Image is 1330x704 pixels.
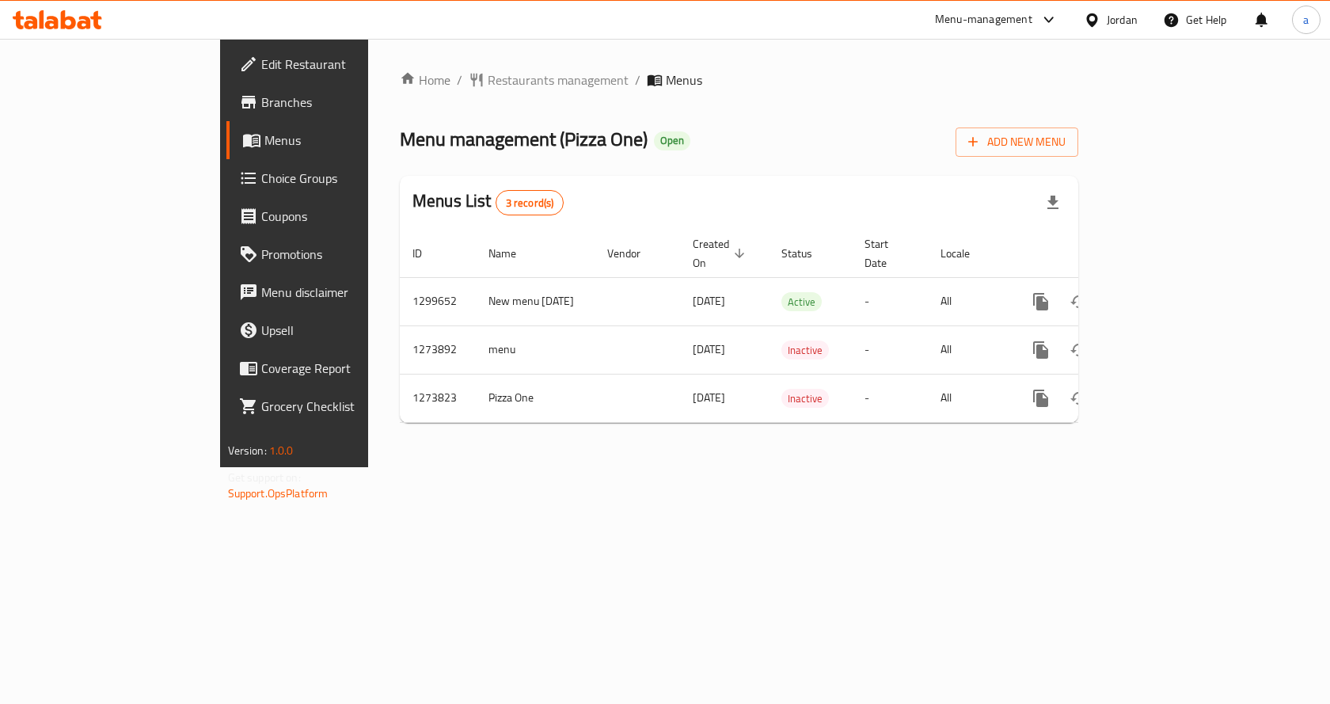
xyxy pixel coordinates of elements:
span: Name [488,244,537,263]
span: Add New Menu [968,132,1066,152]
span: Inactive [781,341,829,360]
a: Edit Restaurant [226,45,443,83]
td: All [928,325,1009,374]
div: Open [654,131,690,150]
a: Menus [226,121,443,159]
a: Promotions [226,235,443,273]
th: Actions [1009,230,1187,278]
a: Menu disclaimer [226,273,443,311]
span: 3 record(s) [496,196,564,211]
a: Coverage Report [226,349,443,387]
a: Support.OpsPlatform [228,483,329,504]
span: Menu management ( Pizza One ) [400,121,648,157]
button: more [1022,331,1060,369]
span: Created On [693,234,750,272]
span: a [1303,11,1309,29]
span: Promotions [261,245,430,264]
a: Upsell [226,311,443,349]
span: Vendor [607,244,661,263]
div: Menu-management [935,10,1032,29]
span: Get support on: [228,467,301,488]
td: menu [476,325,595,374]
span: Start Date [864,234,909,272]
table: enhanced table [400,230,1187,423]
div: Total records count [496,190,564,215]
span: [DATE] [693,339,725,360]
h2: Menus List [412,189,564,215]
nav: breadcrumb [400,70,1078,89]
div: Inactive [781,389,829,408]
td: All [928,374,1009,422]
span: Branches [261,93,430,112]
td: - [852,325,928,374]
button: Change Status [1060,379,1098,417]
div: Jordan [1107,11,1138,29]
span: Locale [940,244,990,263]
span: [DATE] [693,291,725,311]
td: Pizza One [476,374,595,422]
span: Open [654,134,690,147]
span: Version: [228,440,267,461]
td: - [852,277,928,325]
button: more [1022,283,1060,321]
div: Export file [1034,184,1072,222]
span: Coverage Report [261,359,430,378]
span: Inactive [781,390,829,408]
td: - [852,374,928,422]
span: Edit Restaurant [261,55,430,74]
a: Choice Groups [226,159,443,197]
div: Active [781,292,822,311]
li: / [635,70,640,89]
a: Grocery Checklist [226,387,443,425]
span: Grocery Checklist [261,397,430,416]
a: Coupons [226,197,443,235]
a: Branches [226,83,443,121]
button: more [1022,379,1060,417]
span: Coupons [261,207,430,226]
span: ID [412,244,443,263]
div: Inactive [781,341,829,360]
span: 1.0.0 [269,440,294,461]
a: Restaurants management [469,70,629,89]
span: Choice Groups [261,169,430,188]
li: / [457,70,462,89]
button: Change Status [1060,331,1098,369]
td: New menu [DATE] [476,277,595,325]
span: Menu disclaimer [261,283,430,302]
span: [DATE] [693,387,725,408]
td: All [928,277,1009,325]
span: Restaurants management [488,70,629,89]
button: Add New Menu [956,127,1078,157]
span: Menus [666,70,702,89]
span: Active [781,293,822,311]
span: Menus [264,131,430,150]
button: Change Status [1060,283,1098,321]
span: Status [781,244,833,263]
span: Upsell [261,321,430,340]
